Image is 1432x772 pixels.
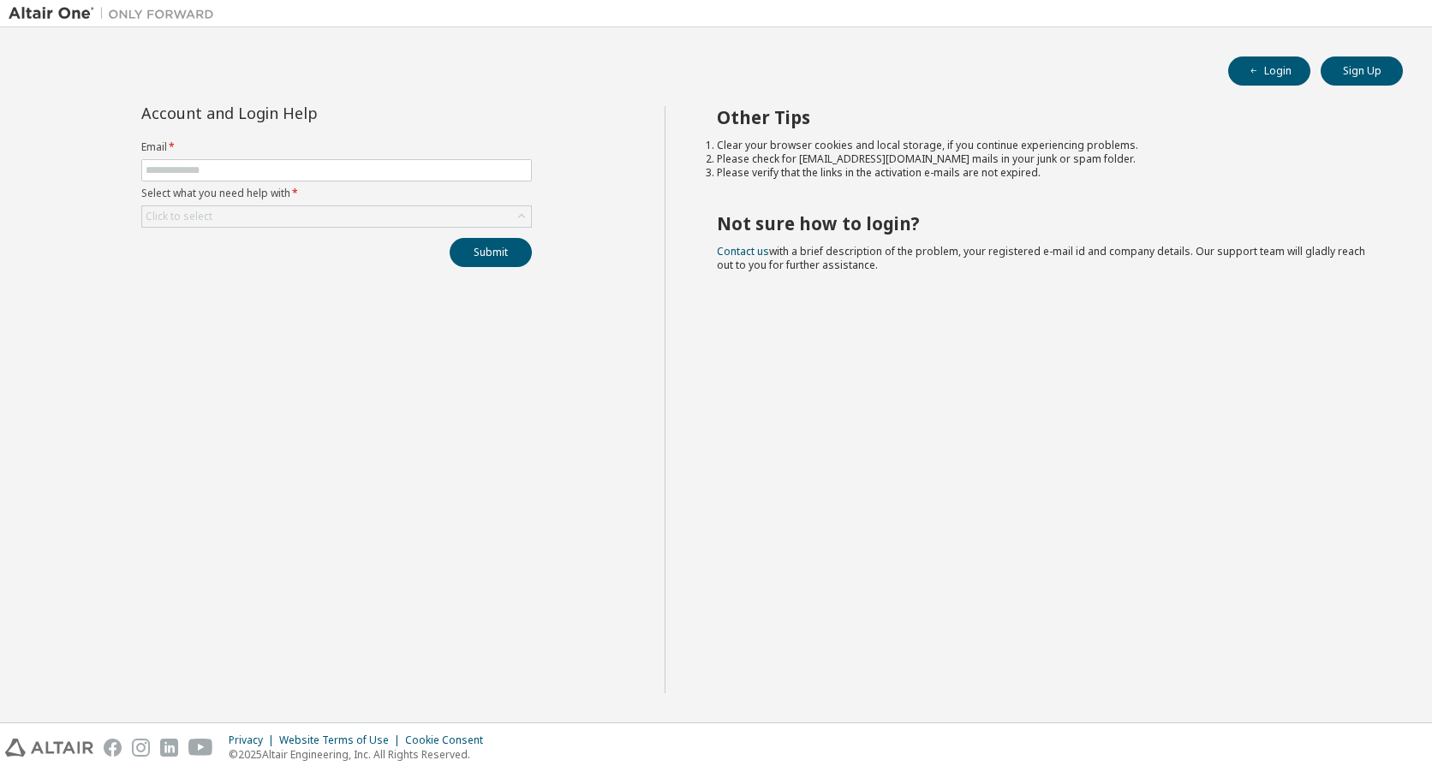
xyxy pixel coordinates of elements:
li: Please check for [EMAIL_ADDRESS][DOMAIN_NAME] mails in your junk or spam folder. [717,152,1373,166]
div: Click to select [142,206,531,227]
h2: Not sure how to login? [717,212,1373,235]
img: altair_logo.svg [5,739,93,757]
div: Cookie Consent [405,733,493,747]
img: Altair One [9,5,223,22]
p: © 2025 Altair Engineering, Inc. All Rights Reserved. [229,747,493,762]
button: Sign Up [1321,56,1403,86]
img: youtube.svg [188,739,213,757]
li: Clear your browser cookies and local storage, if you continue experiencing problems. [717,139,1373,152]
div: Account and Login Help [141,106,454,120]
div: Website Terms of Use [279,733,405,747]
span: with a brief description of the problem, your registered e-mail id and company details. Our suppo... [717,244,1365,272]
h2: Other Tips [717,106,1373,128]
label: Email [141,140,532,154]
button: Submit [450,238,532,267]
label: Select what you need help with [141,187,532,200]
div: Click to select [146,210,212,223]
li: Please verify that the links in the activation e-mails are not expired. [717,166,1373,180]
button: Login [1228,56,1310,86]
a: Contact us [717,244,769,258]
img: facebook.svg [104,739,122,757]
img: instagram.svg [132,739,150,757]
img: linkedin.svg [160,739,178,757]
div: Privacy [229,733,279,747]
